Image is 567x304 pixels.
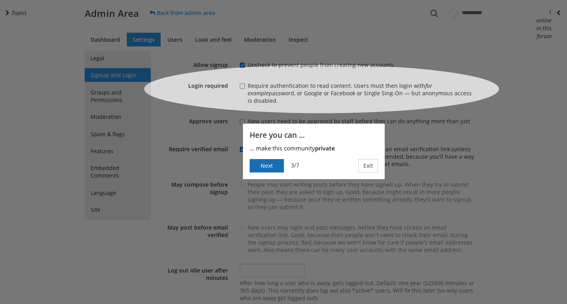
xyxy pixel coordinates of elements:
[291,161,299,169] div: 3/7
[358,159,378,172] button: Exit
[250,130,378,140] h3: Here you can ...
[315,144,335,152] b: private
[250,159,284,172] button: Next
[250,144,335,152] span: ... make this community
